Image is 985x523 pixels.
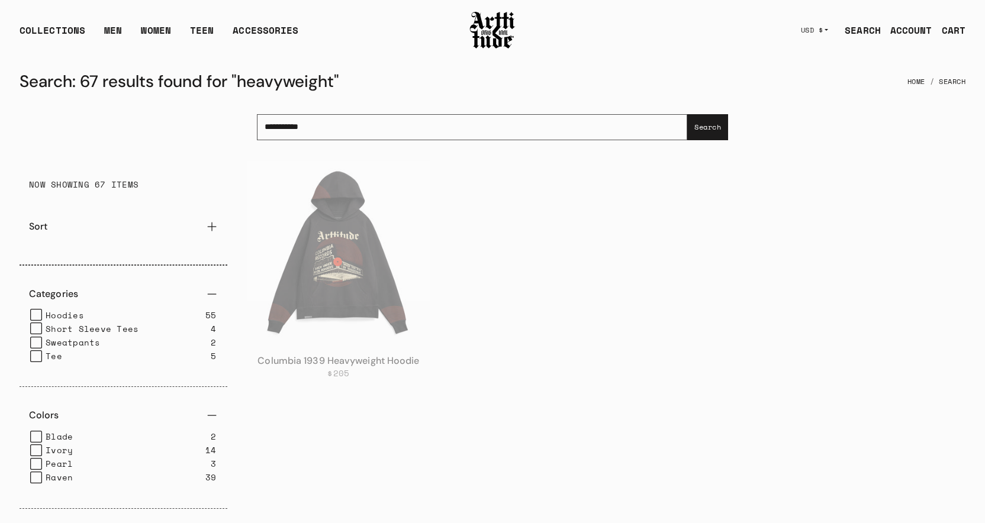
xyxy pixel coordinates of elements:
[205,308,217,322] span: 55
[20,401,227,430] button: Colors
[46,443,73,457] span: Ivory
[801,25,823,35] span: USD $
[211,457,216,470] span: 3
[211,335,216,349] span: 2
[687,114,728,140] button: Search
[141,23,171,47] a: WOMEN
[46,457,73,470] span: Pearl
[327,368,349,379] span: $205
[835,18,881,42] a: SEARCH
[925,69,966,95] li: Search
[190,23,214,47] a: TEEN
[46,335,101,349] span: Sweatpants
[794,17,836,43] button: USD $
[205,443,217,457] span: 14
[211,322,216,335] span: 4
[20,23,85,47] div: COLLECTIONS
[46,470,73,484] span: Raven
[233,23,298,47] div: ACCESSORIES
[20,67,339,96] h1: Search: 67 results found for "heavyweight"
[46,322,139,335] span: Short Sleeve Tees
[104,23,122,47] a: MEN
[257,114,687,140] input: Search...
[942,23,965,37] div: CART
[205,470,217,484] span: 39
[257,354,419,367] a: Columbia 1939 Heavyweight Hoodie
[46,308,84,322] span: Hoodies
[20,212,227,241] button: Sort
[46,430,73,443] span: Blade
[20,280,227,308] button: Categories
[46,349,62,363] span: Tee
[907,69,925,95] a: Home
[20,170,227,198] div: NOW SHOWING 67 ITEMS
[469,10,516,50] img: Arttitude
[247,160,431,344] a: Columbia 1939 Heavyweight HoodieColumbia 1939 Heavyweight Hoodie
[10,23,308,47] ul: Main navigation
[932,18,965,42] a: Open cart
[211,430,216,443] span: 2
[247,160,431,344] img: Columbia 1939 Heavyweight Hoodie
[881,18,932,42] a: ACCOUNT
[211,349,216,363] span: 5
